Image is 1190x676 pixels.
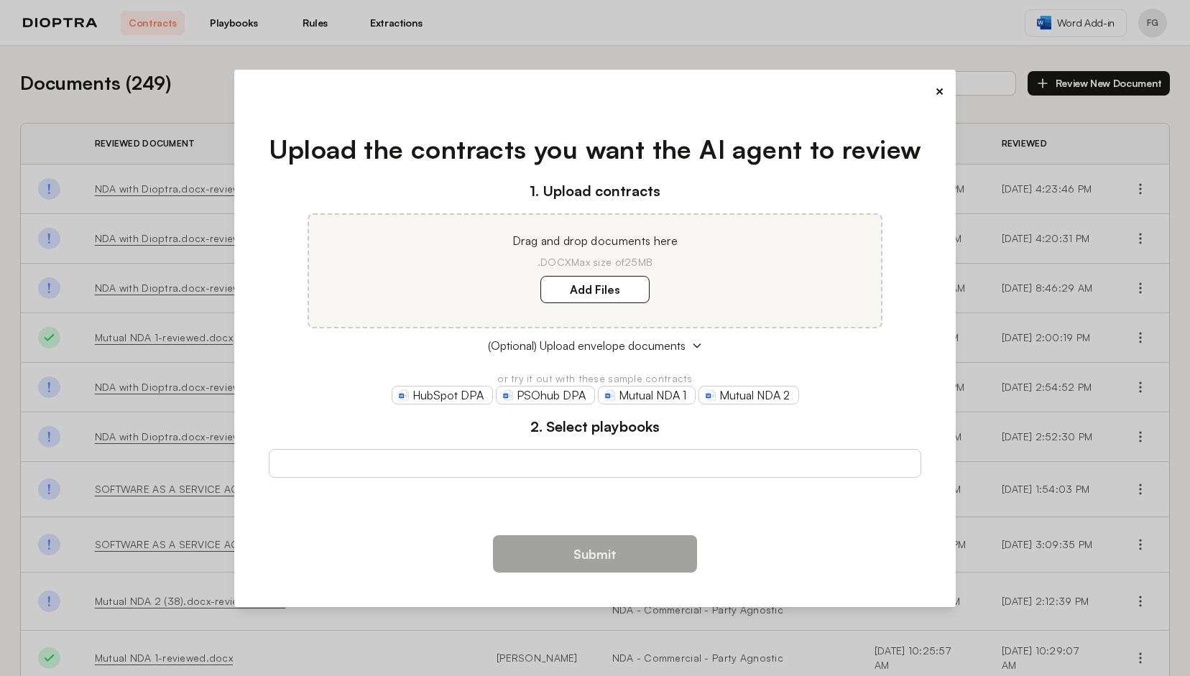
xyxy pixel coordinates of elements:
p: Drag and drop documents here [326,232,864,249]
a: PSOhub DPA [496,386,595,404]
button: (Optional) Upload envelope documents [269,337,922,354]
button: × [935,81,944,101]
p: .DOCX Max size of 25MB [326,255,864,269]
h1: Upload the contracts you want the AI agent to review [269,130,922,169]
h3: 2. Select playbooks [269,416,922,437]
p: or try it out with these sample contracts [269,371,922,386]
h3: 1. Upload contracts [269,180,922,202]
button: Submit [493,535,697,573]
span: (Optional) Upload envelope documents [488,337,686,354]
a: Mutual NDA 1 [598,386,696,404]
a: Mutual NDA 2 [698,386,799,404]
a: HubSpot DPA [392,386,493,404]
label: Add Files [540,276,650,303]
